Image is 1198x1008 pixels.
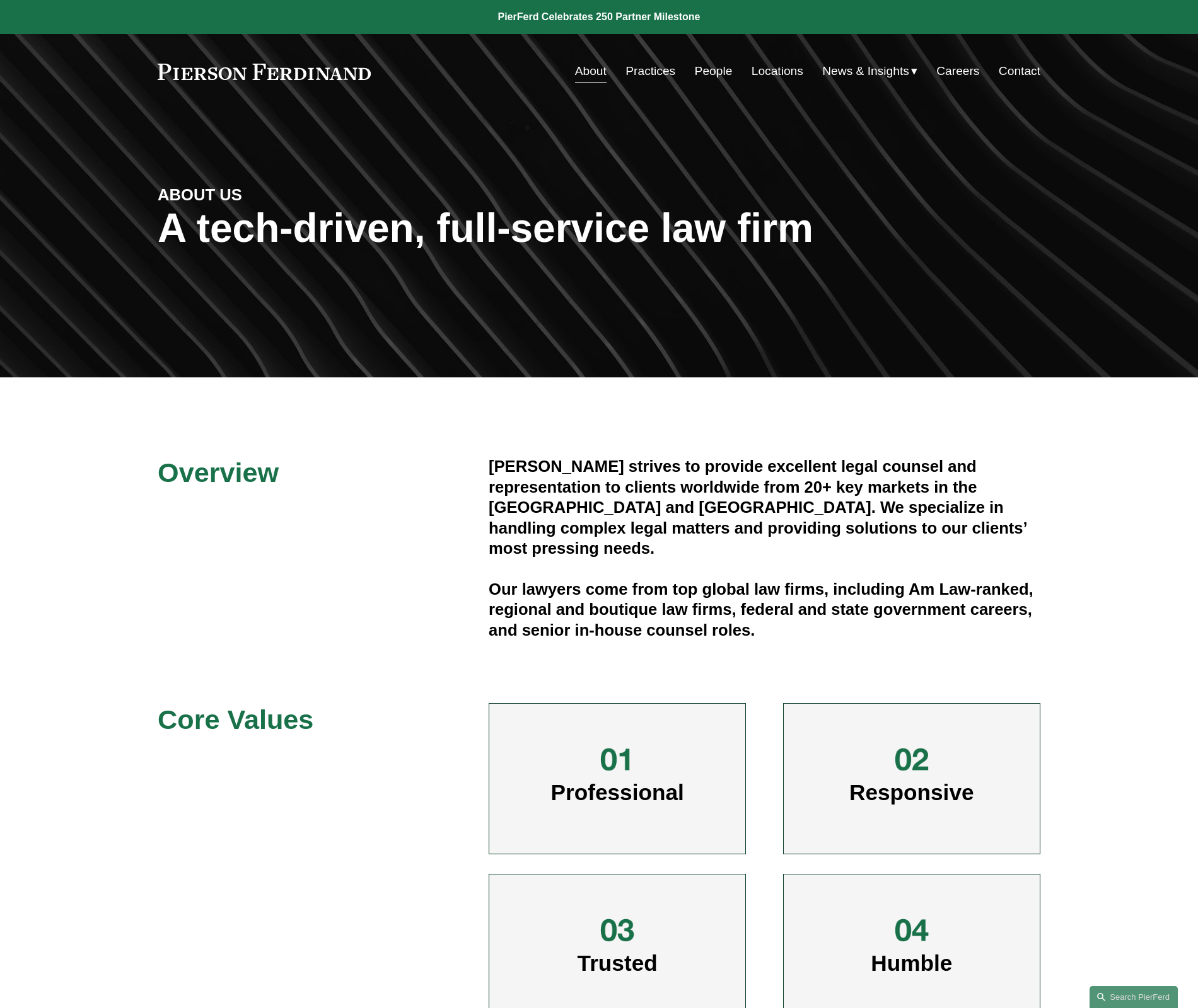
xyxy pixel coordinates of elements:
a: Careers [936,59,979,83]
a: People [695,59,733,83]
span: Responsive [849,780,974,805]
a: Practices [625,59,675,83]
span: Core Values [158,704,313,735]
span: News & Insights [822,60,909,83]
a: Search this site [1090,986,1178,1008]
span: Professional [551,780,684,805]
span: Overview [158,457,279,488]
h4: Our lawyers come from top global law firms, including Am Law-ranked, regional and boutique law fi... [489,579,1040,640]
h4: [PERSON_NAME] strives to provide excellent legal counsel and representation to clients worldwide ... [489,456,1040,558]
span: Trusted [578,951,658,975]
h1: A tech-driven, full-service law firm [158,205,1040,251]
a: Contact [999,59,1040,83]
a: folder dropdown [822,59,917,83]
a: About [575,59,607,83]
span: Humble [871,951,952,975]
strong: ABOUT US [158,186,242,203]
a: Locations [752,59,803,83]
